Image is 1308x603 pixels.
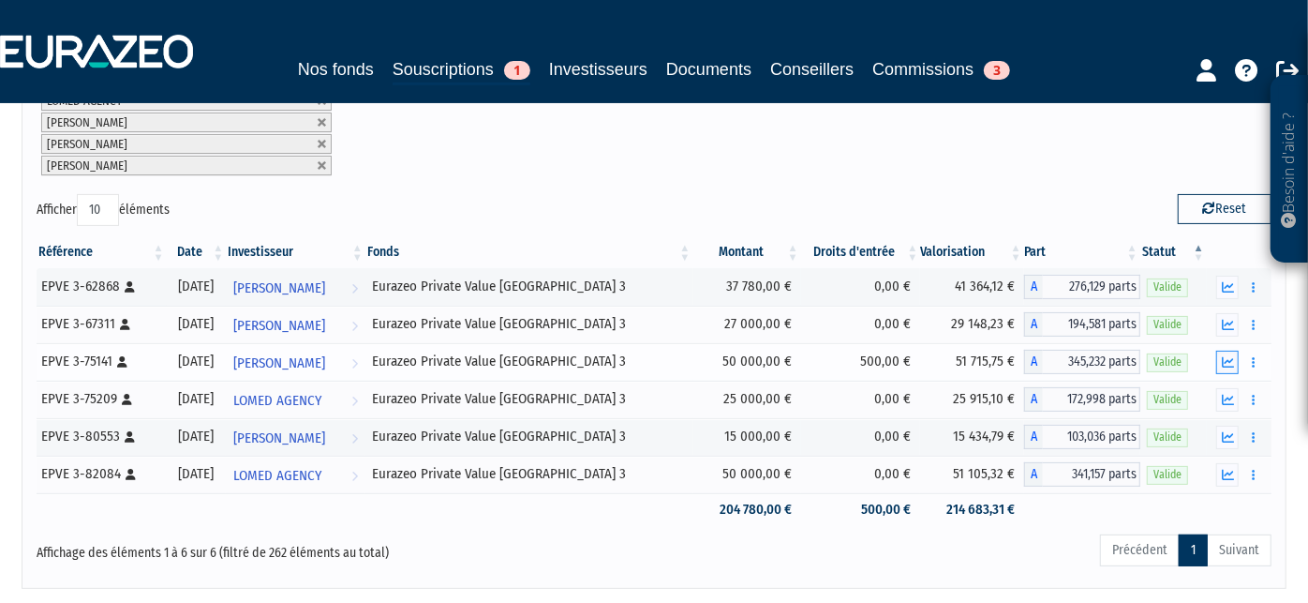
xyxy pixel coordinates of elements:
[372,277,687,296] div: Eurazeo Private Value [GEOGRAPHIC_DATA] 3
[47,158,127,173] span: [PERSON_NAME]
[77,194,119,226] select: Afficheréléments
[801,493,921,526] td: 500,00 €
[41,314,160,334] div: EPVE 3-67311
[1024,312,1043,337] span: A
[41,277,160,296] div: EPVE 3-62868
[372,427,687,446] div: Eurazeo Private Value [GEOGRAPHIC_DATA] 3
[1024,425,1140,449] div: A - Eurazeo Private Value Europe 3
[173,464,220,484] div: [DATE]
[693,493,801,526] td: 204 780,00 €
[801,456,921,493] td: 0,00 €
[351,271,358,306] i: Voir l'investisseur
[125,281,135,293] i: [Français] Personne physique
[872,56,1010,83] a: Commissions3
[47,137,127,151] span: [PERSON_NAME]
[1024,350,1043,374] span: A
[37,533,535,563] div: Affichage des éléments 1 à 6 sur 6 (filtré de 262 éléments au total)
[173,352,220,371] div: [DATE]
[920,343,1023,381] td: 51 715,75 €
[47,115,127,129] span: [PERSON_NAME]
[1140,236,1207,268] th: Statut : activer pour trier la colonne par ordre d&eacute;croissant
[801,306,921,343] td: 0,00 €
[693,381,801,418] td: 25 000,00 €
[1043,462,1140,487] span: 341,157 parts
[1043,312,1140,337] span: 194,581 parts
[1024,350,1140,374] div: A - Eurazeo Private Value Europe 3
[233,384,321,418] span: LOMED AGENCY
[801,236,921,268] th: Droits d'entrée: activer pour trier la colonne par ordre croissant
[920,236,1023,268] th: Valorisation: activer pour trier la colonne par ordre croissant
[233,421,325,456] span: [PERSON_NAME]
[365,236,693,268] th: Fonds: activer pour trier la colonne par ordre croissant
[372,352,687,371] div: Eurazeo Private Value [GEOGRAPHIC_DATA] 3
[1024,425,1043,449] span: A
[372,314,687,334] div: Eurazeo Private Value [GEOGRAPHIC_DATA] 3
[41,389,160,409] div: EPVE 3-75209
[801,381,921,418] td: 0,00 €
[37,194,170,226] label: Afficher éléments
[351,309,358,343] i: Voir l'investisseur
[1024,462,1043,487] span: A
[801,343,921,381] td: 500,00 €
[226,456,364,493] a: LOMED AGENCY
[233,346,325,381] span: [PERSON_NAME]
[226,236,364,268] th: Investisseur: activer pour trier la colonne par ordre croissant
[372,464,687,484] div: Eurazeo Private Value [GEOGRAPHIC_DATA] 3
[1147,279,1188,296] span: Valide
[693,343,801,381] td: 50 000,00 €
[298,56,374,83] a: Nos fonds
[351,459,358,493] i: Voir l'investisseur
[233,271,325,306] span: [PERSON_NAME]
[372,389,687,409] div: Eurazeo Private Value [GEOGRAPHIC_DATA] 3
[41,464,160,484] div: EPVE 3-82084
[693,456,801,493] td: 50 000,00 €
[126,469,136,480] i: [Français] Personne physique
[37,236,167,268] th: Référence : activer pour trier la colonne par ordre croissant
[226,418,364,456] a: [PERSON_NAME]
[120,319,130,330] i: [Français] Personne physique
[226,306,364,343] a: [PERSON_NAME]
[122,394,132,405] i: [Français] Personne physique
[233,309,325,343] span: [PERSON_NAME]
[226,381,364,418] a: LOMED AGENCY
[226,343,364,381] a: [PERSON_NAME]
[1043,350,1140,374] span: 345,232 parts
[920,493,1023,526] td: 214 683,31 €
[920,418,1023,456] td: 15 434,79 €
[1043,387,1140,412] span: 172,998 parts
[1147,466,1188,484] span: Valide
[1043,275,1140,299] span: 276,129 parts
[351,421,358,456] i: Voir l'investisseur
[173,277,220,296] div: [DATE]
[801,418,921,456] td: 0,00 €
[41,352,160,371] div: EPVE 3-75141
[693,418,801,456] td: 15 000,00 €
[233,459,321,493] span: LOMED AGENCY
[693,236,801,268] th: Montant: activer pour trier la colonne par ordre croissant
[1024,275,1043,299] span: A
[167,236,227,268] th: Date: activer pour trier la colonne par ordre croissant
[504,61,530,80] span: 1
[1147,391,1188,409] span: Valide
[984,61,1010,80] span: 3
[920,306,1023,343] td: 29 148,23 €
[1024,462,1140,487] div: A - Eurazeo Private Value Europe 3
[173,314,220,334] div: [DATE]
[173,427,220,446] div: [DATE]
[351,384,358,418] i: Voir l'investisseur
[1024,275,1140,299] div: A - Eurazeo Private Value Europe 3
[666,56,751,83] a: Documents
[1024,312,1140,337] div: A - Eurazeo Private Value Europe 3
[1024,236,1140,268] th: Part: activer pour trier la colonne par ordre croissant
[117,356,127,368] i: [Français] Personne physique
[1147,429,1188,446] span: Valide
[1024,387,1140,412] div: A - Eurazeo Private Value Europe 3
[1279,85,1301,254] p: Besoin d'aide ?
[393,56,530,85] a: Souscriptions1
[920,381,1023,418] td: 25 915,10 €
[1178,194,1271,224] button: Reset
[41,427,160,446] div: EPVE 3-80553
[1179,535,1208,566] a: 1
[173,389,220,409] div: [DATE]
[351,346,358,381] i: Voir l'investisseur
